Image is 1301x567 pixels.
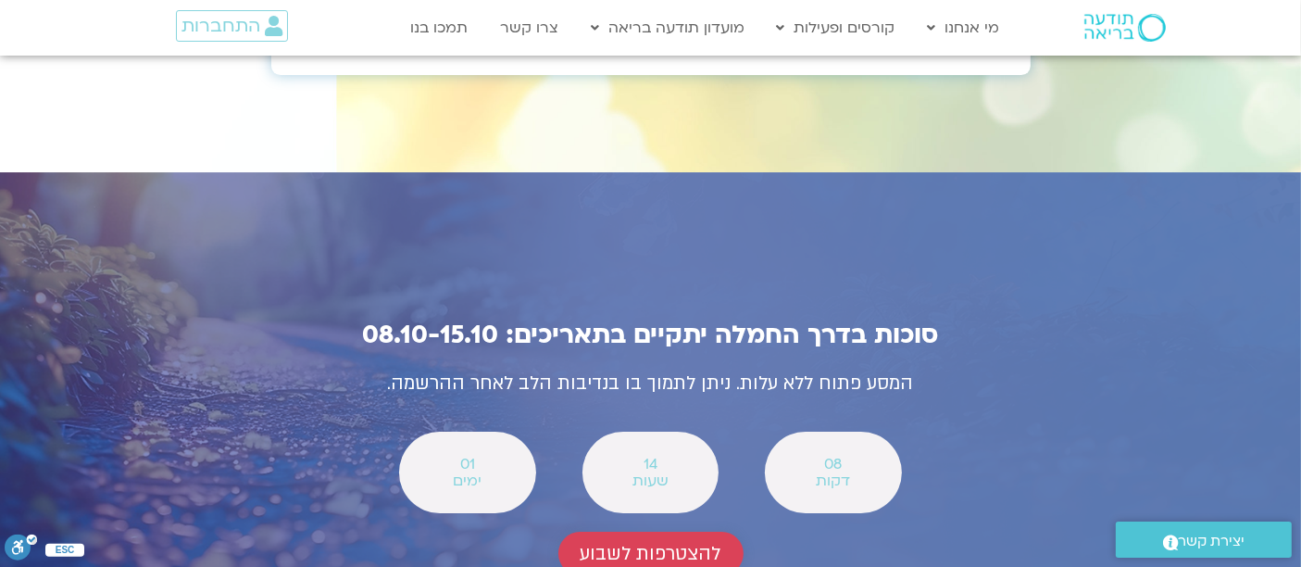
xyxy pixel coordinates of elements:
a: יצירת קשר [1116,522,1292,558]
p: המסע פתוח ללא עלות. ניתן לתמוך בו בנדיבות הלב לאחר ההרשמה. [244,368,1058,400]
span: דקות [789,472,877,489]
span: יצירת קשר [1179,529,1245,554]
a: צרו קשר [491,10,568,45]
span: ימים [423,472,511,489]
h2: סוכות בדרך החמלה יתקיים בתאריכים: 08.10-15.10 [244,321,1058,349]
span: שעות [607,472,694,489]
span: להצטרפות לשבוע [581,543,721,564]
span: 14 [607,456,694,472]
span: 01 [423,456,511,472]
a: מועדון תודעה בריאה [582,10,754,45]
span: 08 [789,456,877,472]
a: קורסים ופעילות [768,10,905,45]
img: תודעה בריאה [1084,14,1166,42]
span: התחברות [181,16,260,36]
a: תמכו בנו [401,10,477,45]
a: מי אנחנו [919,10,1009,45]
a: התחברות [176,10,288,42]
